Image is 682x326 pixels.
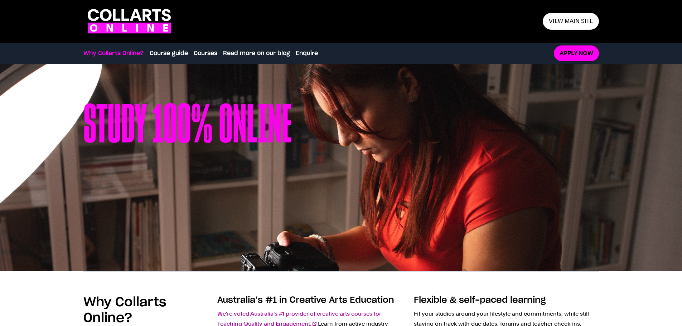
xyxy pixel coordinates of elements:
h2: Why Collarts Online? [83,295,209,326]
a: Apply now [554,45,599,62]
a: View main site [543,13,599,30]
h3: Flexible & self-paced learning [414,295,599,306]
a: Why Collarts Online? [83,49,144,58]
a: Courses [194,49,217,58]
a: Read more on our blog [223,49,290,58]
a: Enquire [296,49,318,58]
h3: Australia’s #1 in Creative Arts Education [217,295,402,306]
h1: Study 100% online [83,99,292,235]
a: Course guide [150,49,188,58]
